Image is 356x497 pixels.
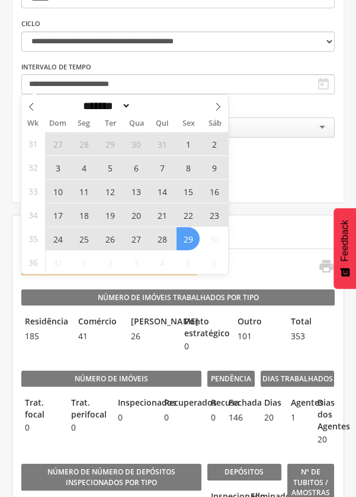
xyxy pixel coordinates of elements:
span: Agosto 29, 2025 [177,227,200,250]
legend: Depósitos [207,464,281,480]
span: 33 [28,180,38,203]
span: 101 [234,330,281,342]
span: Agosto 8, 2025 [177,156,200,179]
legend: Total [287,316,335,329]
legend: Residência [21,316,69,329]
select: Month [79,100,132,112]
span: Agosto 12, 2025 [98,180,121,203]
legend: Pendência [207,371,255,387]
span: Agosto 21, 2025 [150,203,174,227]
span: Setembro 1, 2025 [72,251,95,274]
span: 353 [287,330,335,342]
legend: Ponto estratégico [181,316,228,339]
span: Setembro 5, 2025 [177,251,200,274]
span: Ter [97,120,123,128]
legend: Comércio [75,316,122,329]
span: 185 [21,330,69,342]
span: Sáb [202,120,228,128]
span: 36 [28,251,38,274]
span: Agosto 24, 2025 [46,227,69,250]
a:  [310,258,334,278]
span: Setembro 2, 2025 [98,251,121,274]
span: 32 [28,156,38,179]
legend: Agentes [287,397,308,410]
legend: Dias Trabalhados [261,371,335,387]
legend: Número de imóveis [21,371,201,387]
legend: Outro [234,316,281,329]
span: Setembro 3, 2025 [124,251,147,274]
span: 0 [207,412,219,423]
span: 0 [114,412,155,423]
legend: Número de Imóveis Trabalhados por Tipo [21,289,335,306]
span: Agosto 28, 2025 [150,227,174,250]
span: 0 [161,412,201,423]
legend: Recuperados [161,397,201,410]
legend: Inspecionados [114,397,155,410]
span: 34 [28,203,38,227]
span: 41 [75,330,122,342]
legend: Trat. focal [21,397,62,420]
legend: Recusa [207,397,219,410]
span: 1 [287,412,308,423]
span: 31 [28,132,38,155]
span: Agosto 13, 2025 [124,180,147,203]
span: Qui [149,120,175,128]
span: Agosto 6, 2025 [124,156,147,179]
span: Agosto 10, 2025 [46,180,69,203]
span: Julho 27, 2025 [46,132,69,155]
span: Agosto 14, 2025 [150,180,174,203]
span: Agosto 22, 2025 [177,203,200,227]
span: Agosto 19, 2025 [98,203,121,227]
span: Agosto 17, 2025 [46,203,69,227]
input: Year [131,100,170,112]
span: Agosto 3, 2025 [46,156,69,179]
span: 20 [261,412,281,423]
span: Qua [123,120,149,128]
button: Feedback - Mostrar pesquisa [333,208,356,289]
span: Agosto 25, 2025 [72,227,95,250]
span: Agosto 4, 2025 [72,156,95,179]
span: Agosto 7, 2025 [150,156,174,179]
span: Agosto 20, 2025 [124,203,147,227]
span: Feedback [339,220,350,262]
span: Setembro 4, 2025 [150,251,174,274]
span: Agosto 5, 2025 [98,156,121,179]
span: Agosto 26, 2025 [98,227,121,250]
span: Agosto 30, 2025 [203,227,226,250]
span: 20 [313,434,334,445]
span: Agosto 23, 2025 [203,203,226,227]
label: Intervalo de Tempo [21,62,91,72]
span: Wk [21,115,45,132]
span: 0 [181,340,228,352]
span: Sex [175,120,201,128]
i:  [317,258,334,275]
legend: Número de Número de Depósitos Inspecionados por Tipo [21,464,201,490]
span: Agosto 31, 2025 [46,251,69,274]
span: Julho 31, 2025 [150,132,174,155]
legend: Dias [261,397,281,410]
span: 0 [21,422,62,434]
span: Julho 30, 2025 [124,132,147,155]
legend: Dias dos Agentes [313,397,334,432]
span: 0 [68,422,108,434]
span: 35 [28,227,38,250]
span: Agosto 2, 2025 [203,132,226,155]
i:  [316,77,331,91]
span: Agosto 18, 2025 [72,203,95,227]
span: 26 [127,330,175,342]
span: Julho 28, 2025 [72,132,95,155]
legend: [PERSON_NAME] [127,316,175,329]
span: Dom [45,120,71,128]
span: Agosto 1, 2025 [177,132,200,155]
span: Agosto 27, 2025 [124,227,147,250]
span: Agosto 9, 2025 [203,156,226,179]
span: 146 [225,412,237,423]
span: Agosto 16, 2025 [203,180,226,203]
span: Julho 29, 2025 [98,132,121,155]
span: Seg [71,120,97,128]
legend: Trat. perifocal [68,397,108,420]
label: Ciclo [21,19,40,28]
span: Setembro 6, 2025 [203,251,226,274]
legend: Fechada [225,397,237,410]
span: Agosto 15, 2025 [177,180,200,203]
